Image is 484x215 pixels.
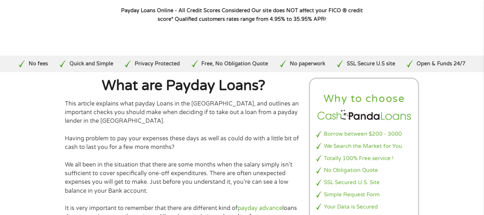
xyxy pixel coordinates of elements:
strong: Payday Loans Online - All Credit Scores Considered [121,8,250,14]
li: Totally 100% Free service ! [316,154,413,163]
strong: Qualified customers rates range from 4.95% to 35.95% APR¹ [175,16,326,22]
p: SSL Secure U.S site [347,60,395,68]
p: Free, No Obligation Quote [201,60,268,68]
strong: Our site does NOT affect your FICO ® credit score* [158,8,363,22]
p: No paperwork [290,60,325,68]
p: This article explains what payday Loans in the [GEOGRAPHIC_DATA], and outlines an important check... [65,99,303,126]
p: Open & Funds 24/7 [417,60,465,68]
p: Having problem to pay your expenses these days as well as could do with a little bit of cash to l... [65,134,303,152]
li: No Obligation Quote [316,166,413,174]
a: payday advance [238,205,282,212]
p: No fees [29,60,48,68]
h1: What are Payday Loans? [65,79,303,93]
li: Your Data is Secured [316,203,413,211]
h2: Why to choose [316,92,413,106]
p: Quick and Simple [70,60,113,68]
li: We Search the Market for You [316,142,413,150]
p: Privacy Protected [135,60,180,68]
li: Simple Request Form [316,191,413,199]
li: Borrow between $200 - 3000 [316,130,413,138]
li: SSL Secured U.S. Site [316,178,413,187]
p: We all been in the situation that there are some months when the salary simply isn’t sufficient t... [65,160,303,195]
